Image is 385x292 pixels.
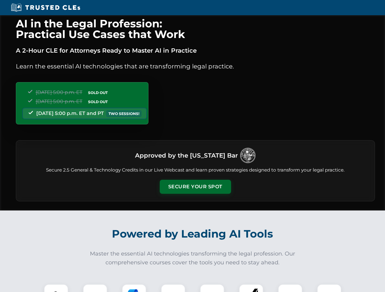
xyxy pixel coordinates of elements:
span: SOLD OUT [86,99,110,105]
p: Secure 2.5 General & Technology Credits in our Live Webcast and learn proven strategies designed ... [23,167,367,174]
p: Learn the essential AI technologies that are transforming legal practice. [16,61,375,71]
span: SOLD OUT [86,89,110,96]
span: [DATE] 5:00 p.m. ET [36,99,82,104]
p: A 2-Hour CLE for Attorneys Ready to Master AI in Practice [16,46,375,55]
img: Logo [240,148,255,163]
h3: Approved by the [US_STATE] Bar [135,150,238,161]
button: Secure Your Spot [160,180,231,194]
p: Master the essential AI technologies transforming the legal profession. Our comprehensive courses... [86,249,299,267]
img: Trusted CLEs [9,3,82,12]
span: [DATE] 5:00 p.m. ET [36,89,82,95]
h2: Powered by Leading AI Tools [24,223,362,245]
h1: AI in the Legal Profession: Practical Use Cases that Work [16,18,375,40]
